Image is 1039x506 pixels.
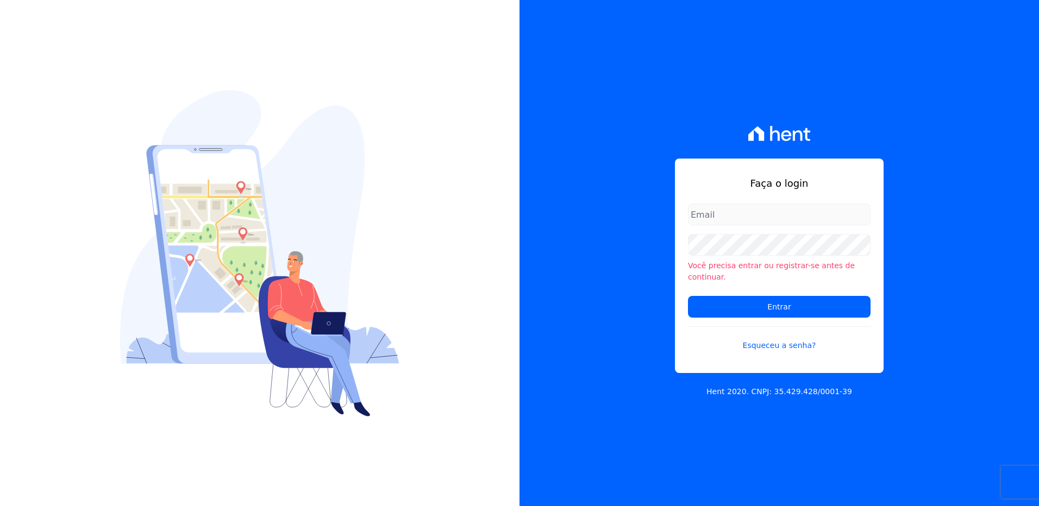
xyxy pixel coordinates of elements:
[688,326,871,351] a: Esqueceu a senha?
[120,90,399,416] img: Login
[688,296,871,318] input: Entrar
[706,386,852,397] p: Hent 2020. CNPJ: 35.429.428/0001-39
[688,204,871,225] input: Email
[688,260,871,283] li: Você precisa entrar ou registrar-se antes de continuar.
[688,176,871,191] h1: Faça o login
